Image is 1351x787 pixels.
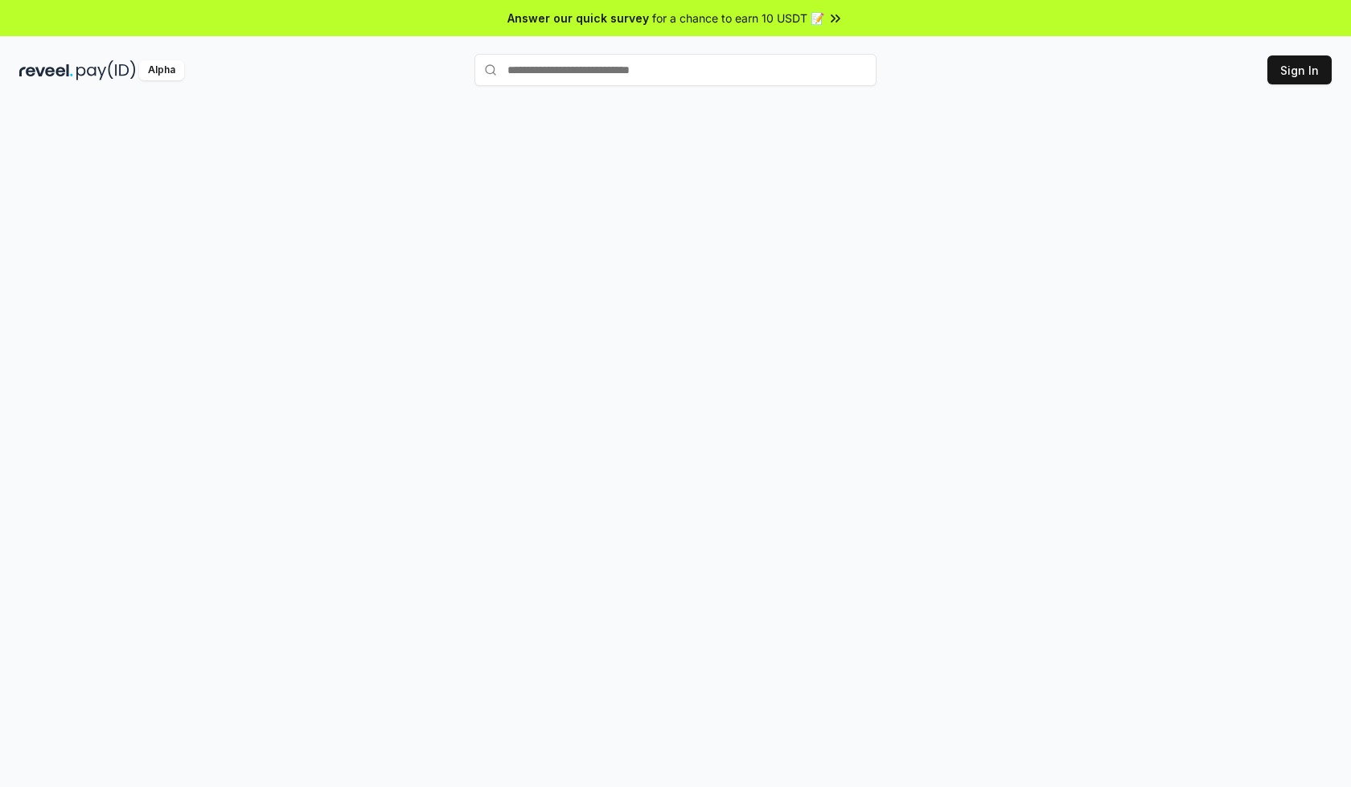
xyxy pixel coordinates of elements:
[507,10,649,27] span: Answer our quick survey
[19,60,73,80] img: reveel_dark
[1267,55,1332,84] button: Sign In
[139,60,184,80] div: Alpha
[76,60,136,80] img: pay_id
[652,10,824,27] span: for a chance to earn 10 USDT 📝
